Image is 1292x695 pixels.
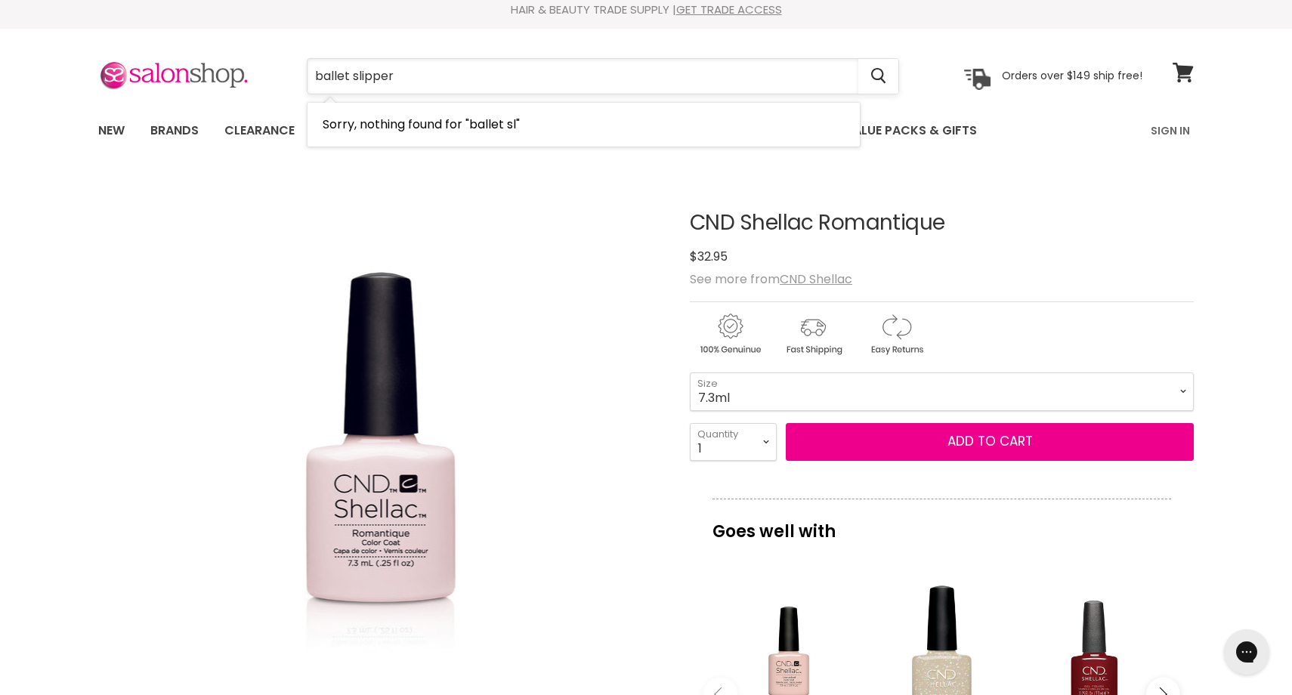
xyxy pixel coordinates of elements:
[690,212,1194,235] h1: CND Shellac Romantique
[87,109,1065,153] ul: Main menu
[213,115,306,147] a: Clearance
[308,59,858,94] input: Search
[676,2,782,17] a: GET TRADE ACCESS
[712,499,1171,548] p: Goes well with
[1002,69,1142,82] p: Orders over $149 ship free!
[323,116,520,133] span: Sorry, nothing found for "ballet sl"
[79,109,1213,153] nav: Main
[690,423,777,461] select: Quantity
[1216,624,1277,680] iframe: Gorgias live chat messenger
[858,59,898,94] button: Search
[773,311,853,357] img: shipping.gif
[1142,115,1199,147] a: Sign In
[87,115,136,147] a: New
[690,311,770,357] img: genuine.gif
[786,423,1194,461] button: Add to cart
[690,248,728,265] span: $32.95
[307,58,899,94] form: Product
[947,432,1033,450] span: Add to cart
[139,115,210,147] a: Brands
[690,270,852,288] span: See more from
[856,311,936,357] img: returns.gif
[79,2,1213,17] div: HAIR & BEAUTY TRADE SUPPLY |
[308,103,860,147] li: No Results
[833,115,988,147] a: Value Packs & Gifts
[780,270,852,288] a: CND Shellac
